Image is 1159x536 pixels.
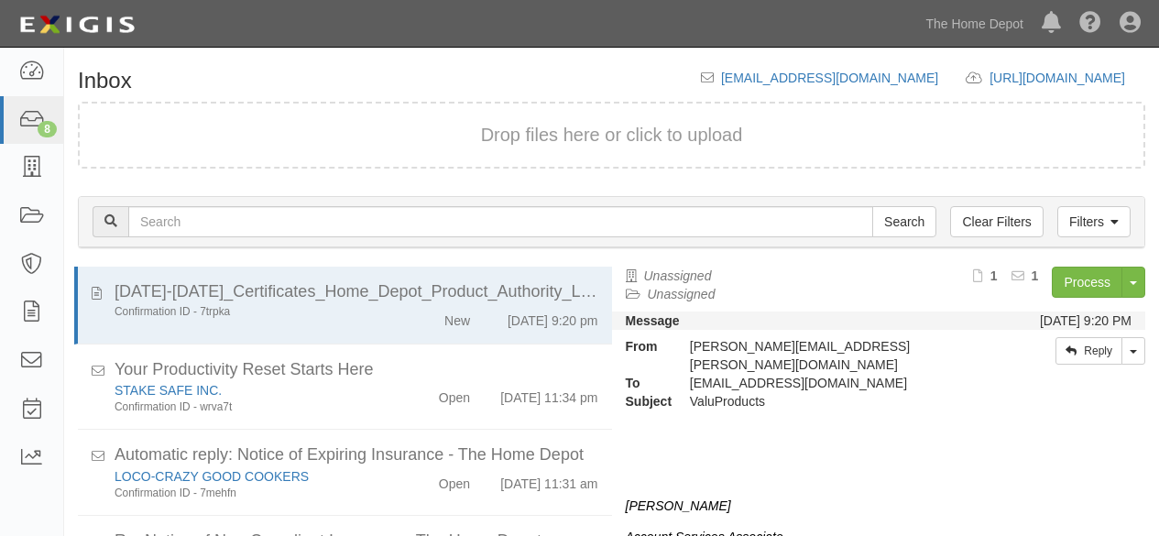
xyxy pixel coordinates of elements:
strong: Subject [612,392,676,410]
button: Drop files here or click to upload [481,122,743,148]
img: logo-5460c22ac91f19d4615b14bd174203de0afe785f0fc80cf4dbbc73dc1793850b.png [14,8,140,41]
div: Confirmation ID - wrva7t [115,399,385,415]
div: Confirmation ID - 7mehfn [115,486,385,501]
strong: From [612,337,676,356]
div: inbox@thdmerchandising.complianz.com [676,374,999,392]
div: Open [439,381,470,407]
strong: To [612,374,676,392]
a: The Home Depot [916,5,1033,42]
div: Confirmation ID - 7trpka [115,304,385,320]
a: [URL][DOMAIN_NAME] [990,71,1145,85]
div: Open [439,467,470,493]
h1: Inbox [78,69,132,93]
div: Your Productivity Reset Starts Here [115,358,598,382]
div: New [444,304,470,330]
a: Process [1052,267,1122,298]
div: Automatic reply: Notice of Expiring Insurance - The Home Depot [115,443,598,467]
div: [DATE] 11:34 pm [500,381,597,407]
a: Unassigned [648,287,716,301]
i: Help Center - Complianz [1079,13,1101,35]
div: [PERSON_NAME][EMAIL_ADDRESS][PERSON_NAME][DOMAIN_NAME] [676,337,999,374]
a: LOCO-CRAZY GOOD COOKERS [115,469,309,484]
div: [DATE] 9:20 PM [1040,312,1132,330]
a: Unassigned [644,268,712,283]
i: [PERSON_NAME] [626,498,731,513]
a: STAKE SAFE INC. [115,383,222,398]
a: Filters [1057,206,1131,237]
div: [DATE] 9:20 pm [508,304,598,330]
b: 1 [1032,268,1039,283]
div: [DATE] 11:31 am [500,467,597,493]
a: Clear Filters [950,206,1043,237]
div: ValuProducts [676,392,999,410]
div: 2025-2026_Certificates_Home_Depot_Product_Authority_LLC-ValuProducts.pdf [115,280,598,304]
input: Search [128,206,873,237]
input: Search [872,206,936,237]
div: 8 [38,121,57,137]
a: [EMAIL_ADDRESS][DOMAIN_NAME] [721,71,938,85]
strong: Message [626,313,680,328]
b: 1 [990,268,998,283]
a: Reply [1055,337,1122,365]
